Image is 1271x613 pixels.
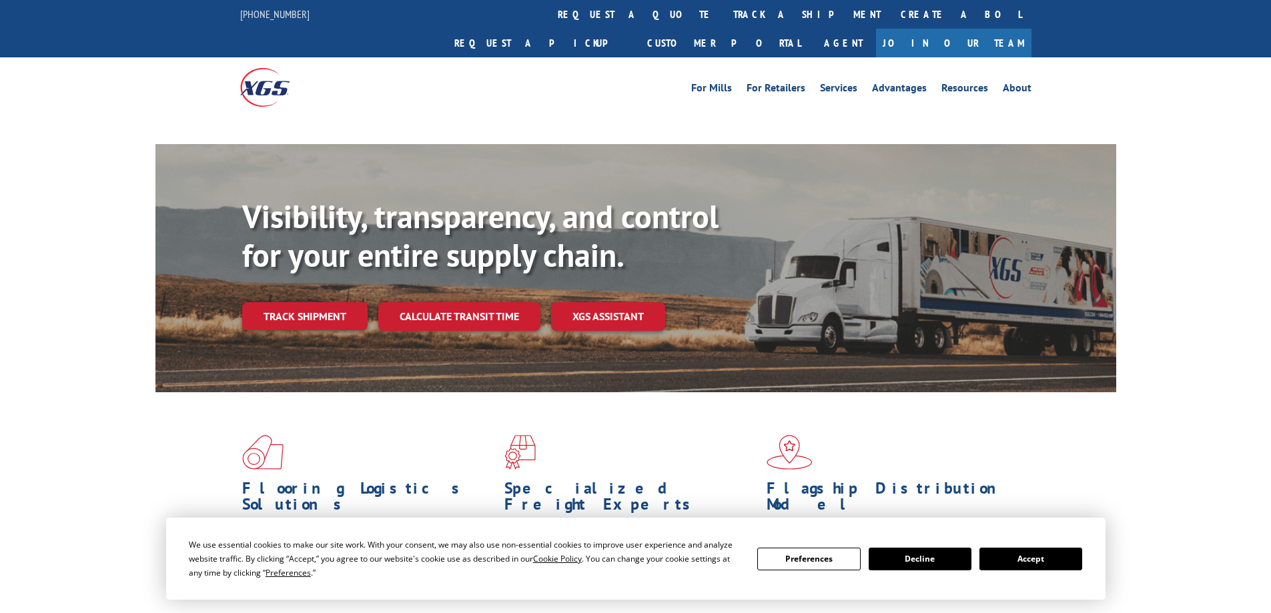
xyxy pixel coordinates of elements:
[1003,83,1031,97] a: About
[691,83,732,97] a: For Mills
[240,7,310,21] a: [PHONE_NUMBER]
[242,480,494,519] h1: Flooring Logistics Solutions
[757,548,860,570] button: Preferences
[504,435,536,470] img: xgs-icon-focused-on-flooring-red
[189,538,741,580] div: We use essential cookies to make our site work. With your consent, we may also use non-essential ...
[941,83,988,97] a: Resources
[533,553,582,564] span: Cookie Policy
[747,83,805,97] a: For Retailers
[767,480,1019,519] h1: Flagship Distribution Model
[166,518,1106,600] div: Cookie Consent Prompt
[242,302,368,330] a: Track shipment
[979,548,1082,570] button: Accept
[767,435,813,470] img: xgs-icon-flagship-distribution-model-red
[869,548,971,570] button: Decline
[242,435,284,470] img: xgs-icon-total-supply-chain-intelligence-red
[444,29,637,57] a: Request a pickup
[872,83,927,97] a: Advantages
[637,29,811,57] a: Customer Portal
[242,195,719,275] b: Visibility, transparency, and control for your entire supply chain.
[811,29,876,57] a: Agent
[820,83,857,97] a: Services
[876,29,1031,57] a: Join Our Team
[551,302,665,331] a: XGS ASSISTANT
[378,302,540,331] a: Calculate transit time
[504,480,757,519] h1: Specialized Freight Experts
[266,567,311,578] span: Preferences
